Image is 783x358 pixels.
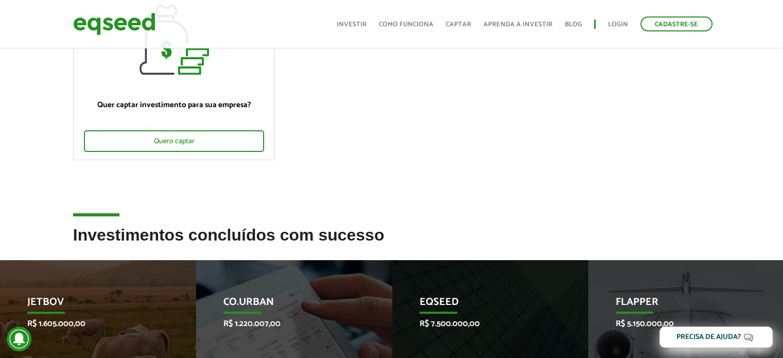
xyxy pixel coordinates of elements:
[337,21,367,28] a: Investir
[608,21,628,28] a: Login
[420,296,546,314] p: EqSeed
[640,16,712,31] a: Cadastre-se
[420,319,546,329] p: R$ 7.500.000,00
[84,100,265,110] p: Quer captar investimento para sua empresa?
[616,319,742,329] p: R$ 5.150.000,00
[379,21,433,28] a: Como funciona
[446,21,471,28] a: Captar
[616,296,742,314] p: Flapper
[483,21,552,28] a: Aprenda a investir
[27,296,154,314] p: JetBov
[565,21,582,28] a: Blog
[73,10,155,38] img: EqSeed
[223,319,350,329] p: R$ 1.220.007,00
[27,319,154,329] p: R$ 1.605.000,00
[84,130,265,152] div: Quero captar
[223,296,350,314] p: Co.Urban
[73,226,710,260] h2: Investimentos concluídos com sucesso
